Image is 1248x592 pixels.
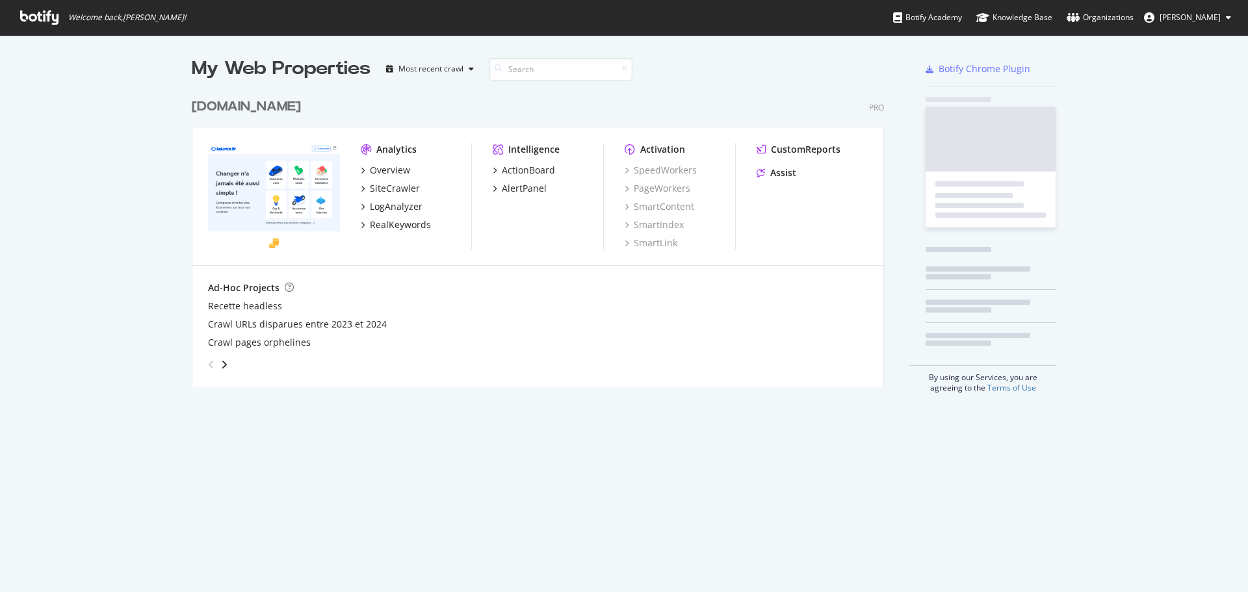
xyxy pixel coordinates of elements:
div: angle-left [203,354,220,375]
a: SmartLink [625,237,677,250]
div: By using our Services, you are agreeing to the [909,365,1056,393]
a: Botify Chrome Plugin [926,62,1030,75]
div: ActionBoard [502,164,555,177]
div: My Web Properties [192,56,370,82]
div: [DOMAIN_NAME] [192,97,301,116]
a: [DOMAIN_NAME] [192,97,306,116]
div: Knowledge Base [976,11,1052,24]
button: Most recent crawl [381,58,479,79]
div: LogAnalyzer [370,200,422,213]
div: angle-right [220,358,229,371]
div: RealKeywords [370,218,431,231]
a: SiteCrawler [361,182,420,195]
div: Overview [370,164,410,177]
a: PageWorkers [625,182,690,195]
a: RealKeywords [361,218,431,231]
div: Assist [770,166,796,179]
span: Welcome back, [PERSON_NAME] ! [68,12,186,23]
div: SiteCrawler [370,182,420,195]
a: Terms of Use [987,382,1036,393]
img: lelynx.fr [208,143,340,248]
a: ActionBoard [493,164,555,177]
a: Crawl pages orphelines [208,336,311,349]
span: Rakotonoera Loïs [1160,12,1221,23]
input: Search [489,58,632,81]
a: Overview [361,164,410,177]
div: Most recent crawl [398,65,463,73]
a: SmartIndex [625,218,684,231]
div: AlertPanel [502,182,547,195]
a: LogAnalyzer [361,200,422,213]
div: Botify Academy [893,11,962,24]
div: Ad-Hoc Projects [208,281,279,294]
div: grid [192,82,894,387]
a: Assist [757,166,796,179]
a: SpeedWorkers [625,164,697,177]
div: Botify Chrome Plugin [939,62,1030,75]
div: Intelligence [508,143,560,156]
a: CustomReports [757,143,840,156]
div: Activation [640,143,685,156]
div: Analytics [376,143,417,156]
button: [PERSON_NAME] [1134,7,1241,28]
div: Organizations [1067,11,1134,24]
div: CustomReports [771,143,840,156]
a: Crawl URLs disparues entre 2023 et 2024 [208,318,387,331]
a: SmartContent [625,200,694,213]
a: AlertPanel [493,182,547,195]
div: Pro [869,102,884,113]
a: Recette headless [208,300,282,313]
